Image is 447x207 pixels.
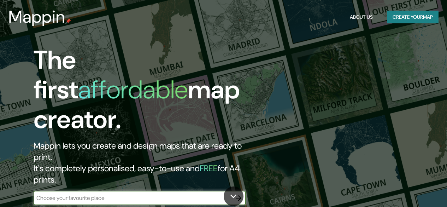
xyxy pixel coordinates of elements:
[8,7,65,27] h3: Mappin
[34,45,257,140] h1: The first map creator.
[78,73,188,106] h1: affordable
[200,163,218,174] h5: FREE
[34,140,257,185] h2: Mappin lets you create and design maps that are ready to print. It's completely personalised, eas...
[34,194,231,202] input: Choose your favourite place
[65,18,71,24] img: mappin-pin
[347,11,376,24] button: About Us
[387,11,439,24] button: Create yourmap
